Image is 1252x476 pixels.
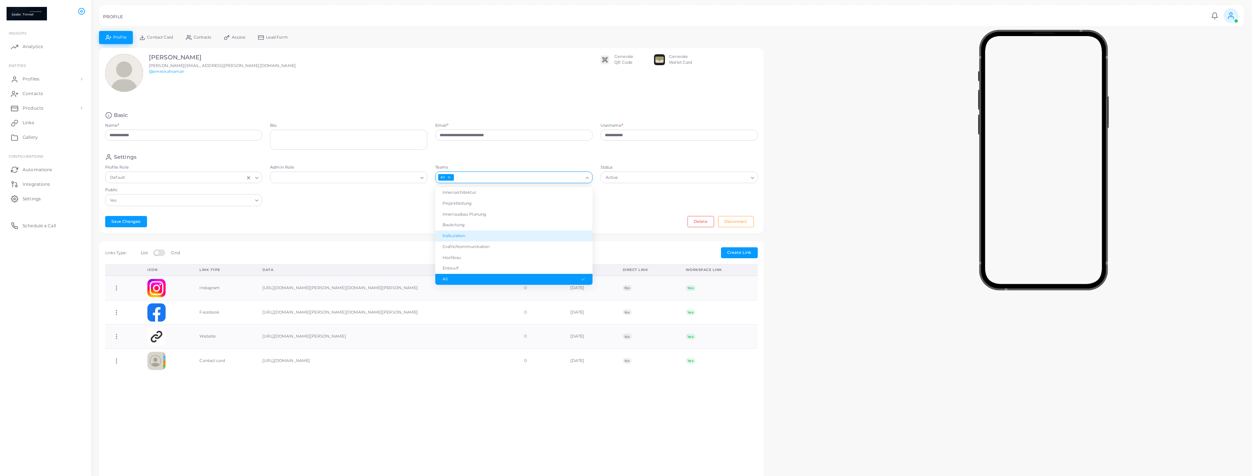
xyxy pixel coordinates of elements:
td: [URL][DOMAIN_NAME] [254,349,516,373]
a: Links [5,115,86,130]
div: Data [262,267,508,272]
td: Instagram [191,276,254,300]
span: All [438,174,454,181]
li: Innenarchitektur [435,187,593,198]
th: Action [105,264,140,276]
label: Email [435,123,448,129]
div: Search for option [105,172,262,183]
div: Link Type [199,267,246,272]
td: Contact card [191,349,254,373]
input: Search for option [620,174,748,182]
td: Website [191,324,254,349]
td: 0 [516,276,562,300]
a: Automations [5,162,86,177]
div: Workspace Link [686,267,750,272]
img: qr2.png [599,54,610,65]
div: Search for option [435,172,593,183]
span: Yes [686,334,696,339]
a: @emrekahraman [149,69,184,74]
h5: PROFILE [103,14,123,19]
li: Entwurf [435,263,593,274]
a: Contacts [5,86,86,101]
input: Search for option [118,196,252,204]
span: Products [23,105,43,111]
input: Search for option [455,174,583,182]
li: Projektleitung [435,198,593,209]
a: Settings [5,191,86,206]
button: Save Changes [105,216,147,227]
label: Admin Role [270,165,427,170]
td: Facebook [191,300,254,324]
span: No [623,334,632,339]
div: Icon [147,267,183,272]
li: Kalkulation [435,231,593,241]
span: ENTITIES [9,63,26,68]
span: Gallery [23,134,38,141]
td: [DATE] [562,324,615,349]
span: Configurations [9,154,43,158]
img: logo [7,7,47,20]
span: Contact Card [147,35,173,39]
li: Grafik/Kommunikation [435,241,593,252]
span: Schedule a Call [23,223,56,229]
a: Products [5,101,86,115]
label: Grid [171,250,179,256]
span: Yes [686,309,696,315]
div: Generate QR Code [614,54,633,66]
label: Profile Role [105,165,262,170]
input: Search for option [127,174,244,182]
span: Settings [23,196,41,202]
li: All [435,274,593,285]
h4: Settings [114,154,136,161]
div: Search for option [105,194,262,206]
td: [URL][DOMAIN_NAME][PERSON_NAME] [254,324,516,349]
td: 0 [516,349,562,373]
button: Deselect All [447,175,452,180]
span: Contacts [194,35,211,39]
a: Analytics [5,39,86,54]
input: Search for option [273,174,417,182]
li: Hochbau [435,252,593,263]
label: Public [105,187,262,193]
span: Automations [23,166,52,173]
img: customlink.png [147,327,166,346]
span: Integrations [23,181,50,188]
span: Yes [686,285,696,291]
span: No [623,358,632,364]
span: Profile [113,35,127,39]
span: No [623,309,632,315]
div: Direct Link [623,267,670,272]
span: Create Link [727,250,751,255]
td: [URL][DOMAIN_NAME][PERSON_NAME][DOMAIN_NAME][PERSON_NAME] [254,300,516,324]
button: Create Link [721,247,758,258]
td: 0 [516,300,562,324]
a: Gallery [5,130,86,145]
span: Links [23,119,34,126]
span: INSIGHTS [9,31,27,35]
td: [DATE] [562,349,615,373]
div: Generate Wallet Card [669,54,692,66]
label: Status [601,165,758,170]
li: Bauleitung [435,220,593,231]
div: Search for option [270,172,427,183]
a: Integrations [5,177,86,191]
label: Teams [435,165,593,170]
td: 0 [516,324,562,349]
a: Schedule a Call [5,218,86,233]
button: Clear Selected [246,174,251,180]
td: [DATE] [562,276,615,300]
td: [DATE] [562,300,615,324]
h3: [PERSON_NAME] [149,54,296,61]
h4: Basic [114,112,128,119]
label: Bio [270,123,427,129]
li: Innenausbau Planung [435,209,593,220]
span: Lead Form [266,35,288,39]
span: Yes [686,358,696,364]
img: phone-mock.b55596b7.png [978,30,1109,290]
td: [URL][DOMAIN_NAME][PERSON_NAME][DOMAIN_NAME][PERSON_NAME] [254,276,516,300]
span: Yes [109,197,118,204]
span: Links Type: [105,250,127,255]
span: Contacts [23,90,43,97]
span: [PERSON_NAME][EMAIL_ADDRESS][PERSON_NAME][DOMAIN_NAME] [149,63,296,68]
